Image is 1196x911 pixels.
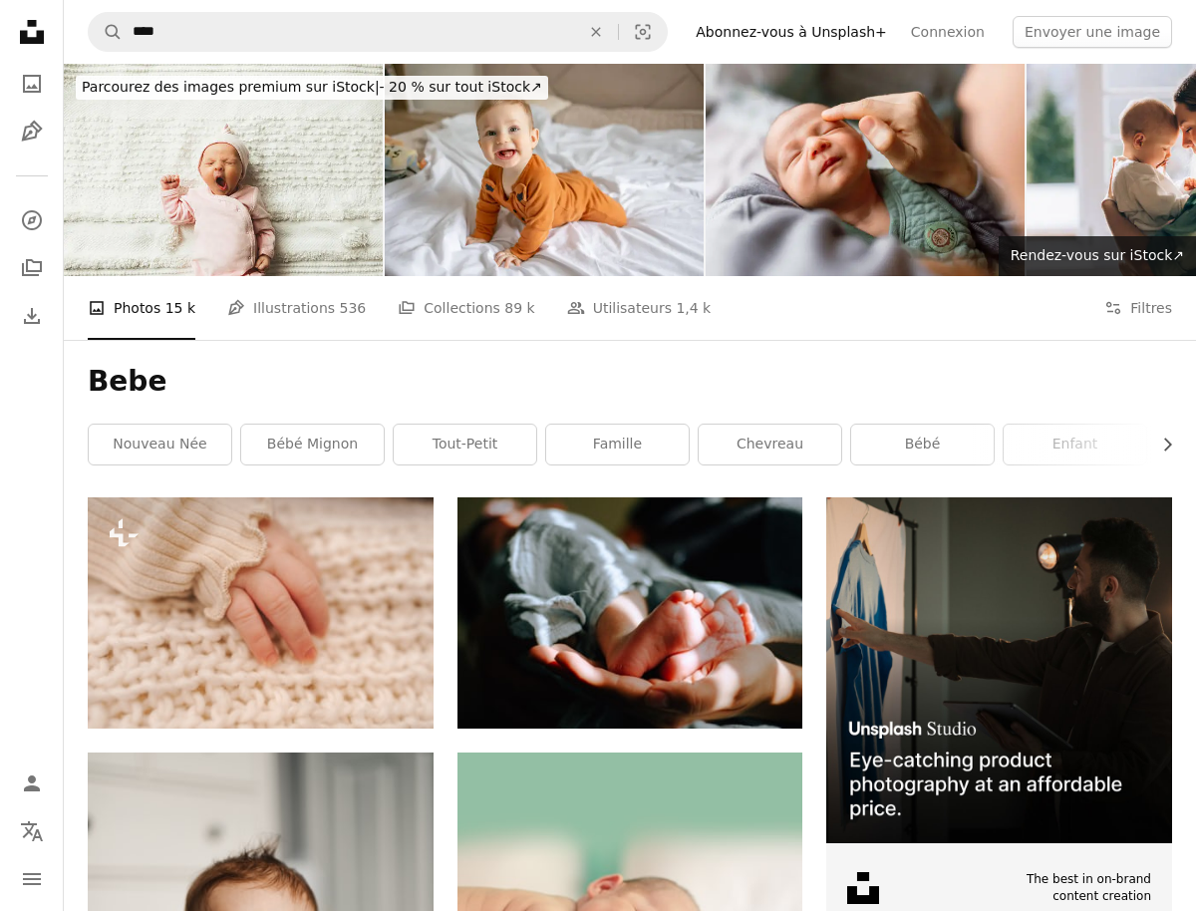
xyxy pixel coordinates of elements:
button: Effacer [574,13,618,51]
h1: Bebe [88,364,1172,400]
button: Recherche de visuels [619,13,667,51]
a: un gros plan de la main d’une personne sur une couverture [88,604,434,622]
a: Parcourez des images premium sur iStock|- 20 % sur tout iStock↗ [64,64,560,112]
span: 89 k [504,297,534,319]
div: - 20 % sur tout iStock ↗ [76,76,548,100]
a: Illustrations 536 [227,276,366,340]
a: Explorer [12,200,52,240]
a: Rendez-vous sur iStock↗ [999,236,1196,276]
span: Parcourez des images premium sur iStock | [82,79,380,95]
a: Collections [12,248,52,288]
span: 1,4 k [676,297,711,319]
a: Photos [12,64,52,104]
a: Illustrations [12,112,52,152]
a: tout-petit [394,425,536,464]
button: Envoyer une image [1013,16,1172,48]
a: Connexion / S’inscrire [12,763,52,803]
img: personne tenant les pieds d’un bébé [457,497,803,728]
img: file-1715714098234-25b8b4e9d8faimage [826,497,1172,843]
img: Petit garçon appréciant le toucher de sa mère [706,64,1025,276]
a: chevreau [699,425,841,464]
form: Rechercher des visuels sur tout le site [88,12,668,52]
button: Langue [12,811,52,851]
img: Bébé souriant rampant sur le lit dans une maison confortable [385,64,704,276]
button: Rechercher sur Unsplash [89,13,123,51]
a: personne tenant les pieds d’un bébé [457,604,803,622]
a: bébé mignon [241,425,384,464]
a: Utilisateurs 1,4 k [567,276,712,340]
button: Filtres [1104,276,1172,340]
a: Connexion [899,16,997,48]
img: file-1631678316303-ed18b8b5cb9cimage [847,872,879,904]
img: Baby Girl [64,64,383,276]
span: 536 [340,297,367,319]
button: faire défiler la liste vers la droite [1149,425,1172,464]
span: The best in on-brand content creation [991,871,1151,905]
a: enfant [1004,425,1146,464]
a: Historique de téléchargement [12,296,52,336]
a: famille [546,425,689,464]
span: Rendez-vous sur iStock ↗ [1011,247,1184,263]
img: un gros plan de la main d’une personne sur une couverture [88,497,434,728]
button: Menu [12,859,52,899]
a: Abonnez-vous à Unsplash+ [684,16,899,48]
a: Collections 89 k [398,276,534,340]
a: nouveau née [89,425,231,464]
a: Bébé [851,425,994,464]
